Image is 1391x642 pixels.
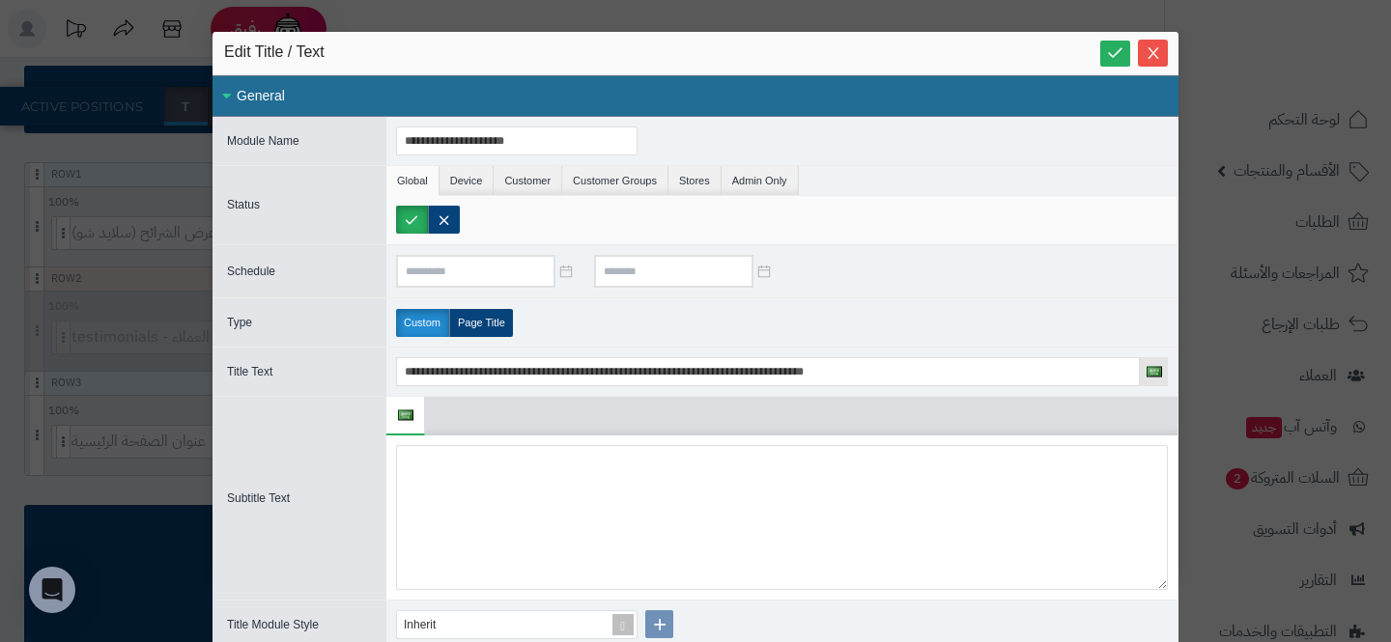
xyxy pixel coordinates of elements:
img: العربية [1147,367,1162,377]
li: Stores [668,166,722,195]
li: Admin Only [722,166,799,195]
div: General [213,75,1178,117]
img: العربية [398,410,413,421]
div: Open Intercom Messenger [29,567,75,613]
div: Inherit [404,611,455,638]
label: Page Title [449,309,513,337]
span: Module Name [227,134,299,148]
span: Schedule [227,265,275,278]
li: Customer [494,166,562,195]
span: Title Module Style [227,618,319,631]
button: Close [1138,40,1168,67]
span: Subtitle Text [227,491,290,505]
span: Edit Title / Text [224,42,325,65]
li: Global [386,166,440,195]
label: Custom [396,309,449,337]
li: Device [440,166,495,195]
span: Status [227,198,260,211]
li: Customer Groups [562,166,668,195]
span: Type [227,316,252,329]
span: Title Text [227,365,272,378]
